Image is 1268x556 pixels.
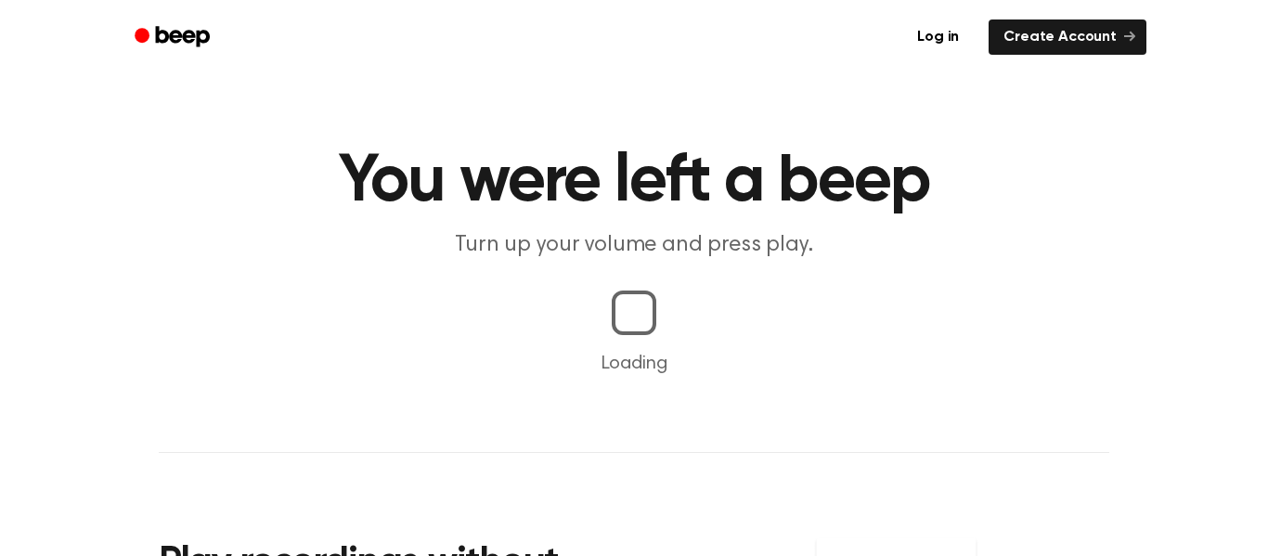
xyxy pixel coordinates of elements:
[989,19,1146,55] a: Create Account
[159,149,1109,215] h1: You were left a beep
[899,16,977,58] a: Log in
[22,350,1246,378] p: Loading
[122,19,226,56] a: Beep
[278,230,990,261] p: Turn up your volume and press play.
